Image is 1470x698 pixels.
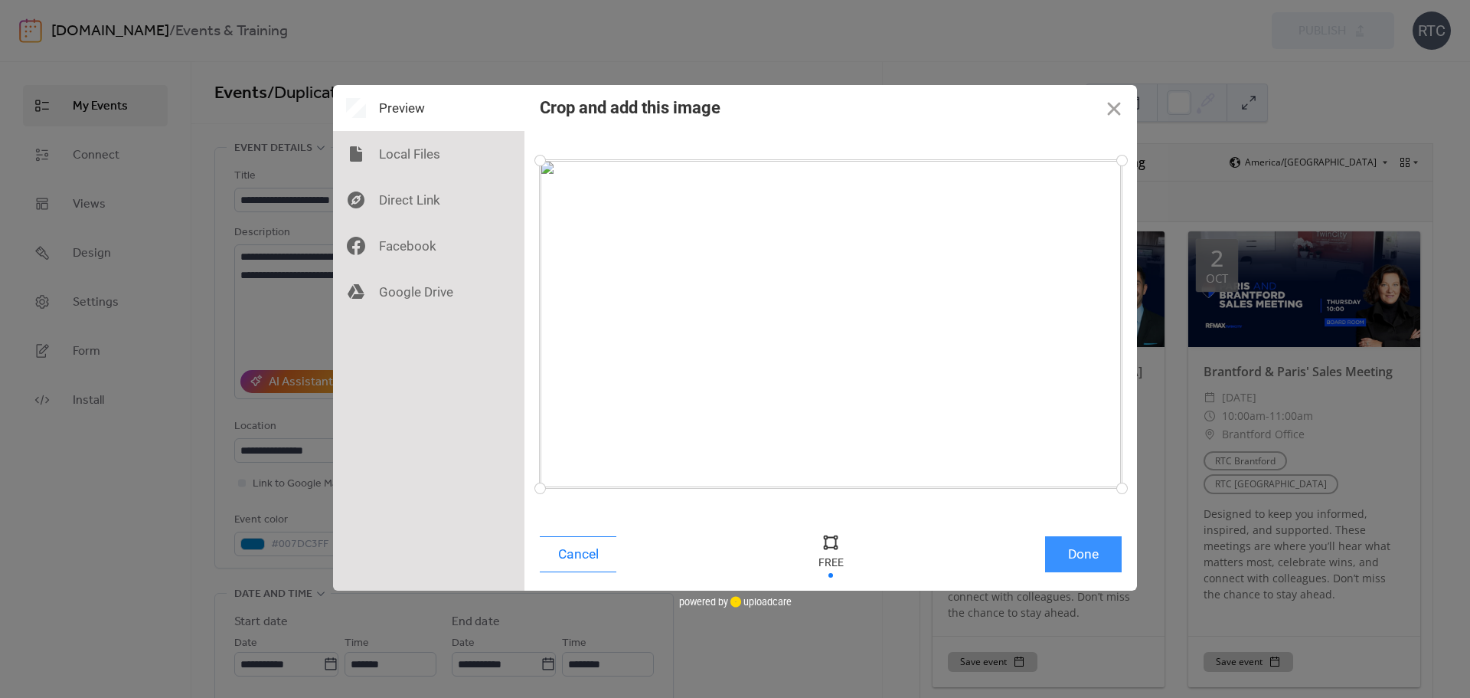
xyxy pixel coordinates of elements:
[333,269,524,315] div: Google Drive
[1045,536,1122,572] button: Done
[540,536,616,572] button: Cancel
[333,223,524,269] div: Facebook
[333,177,524,223] div: Direct Link
[728,596,792,608] a: uploadcare
[679,591,792,614] div: powered by
[1091,85,1137,131] button: Close
[540,98,720,117] div: Crop and add this image
[333,85,524,131] div: Preview
[333,131,524,177] div: Local Files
